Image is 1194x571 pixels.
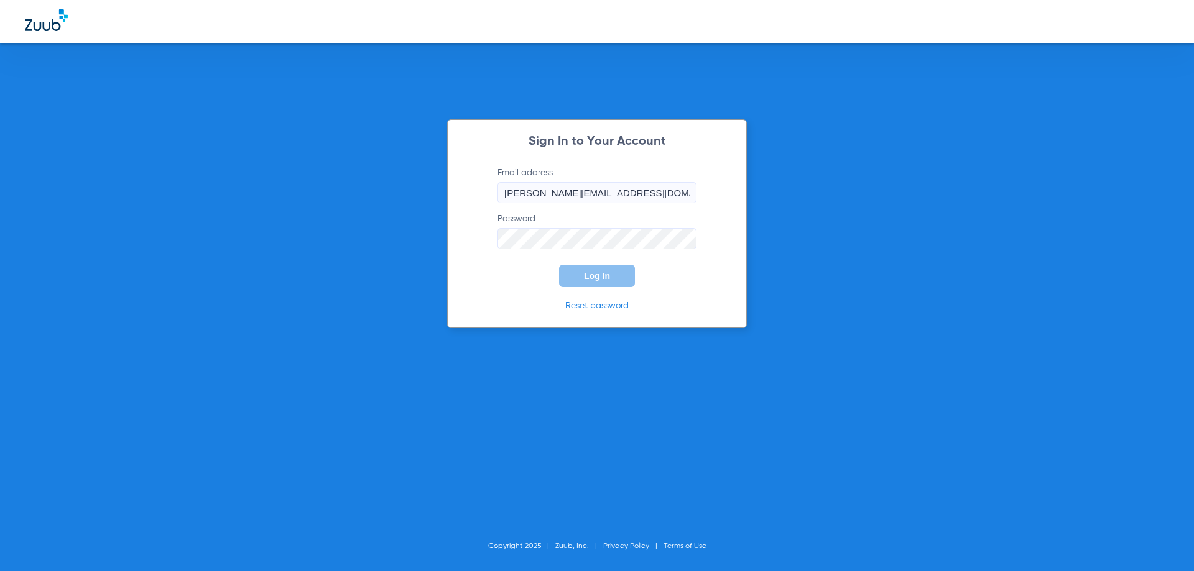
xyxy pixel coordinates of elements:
[479,135,715,148] h2: Sign In to Your Account
[555,540,603,552] li: Zuub, Inc.
[25,9,68,31] img: Zuub Logo
[488,540,555,552] li: Copyright 2025
[497,228,696,249] input: Password
[497,212,696,249] label: Password
[603,542,649,550] a: Privacy Policy
[584,271,610,281] span: Log In
[497,182,696,203] input: Email address
[565,301,629,310] a: Reset password
[497,167,696,203] label: Email address
[664,542,706,550] a: Terms of Use
[559,265,635,287] button: Log In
